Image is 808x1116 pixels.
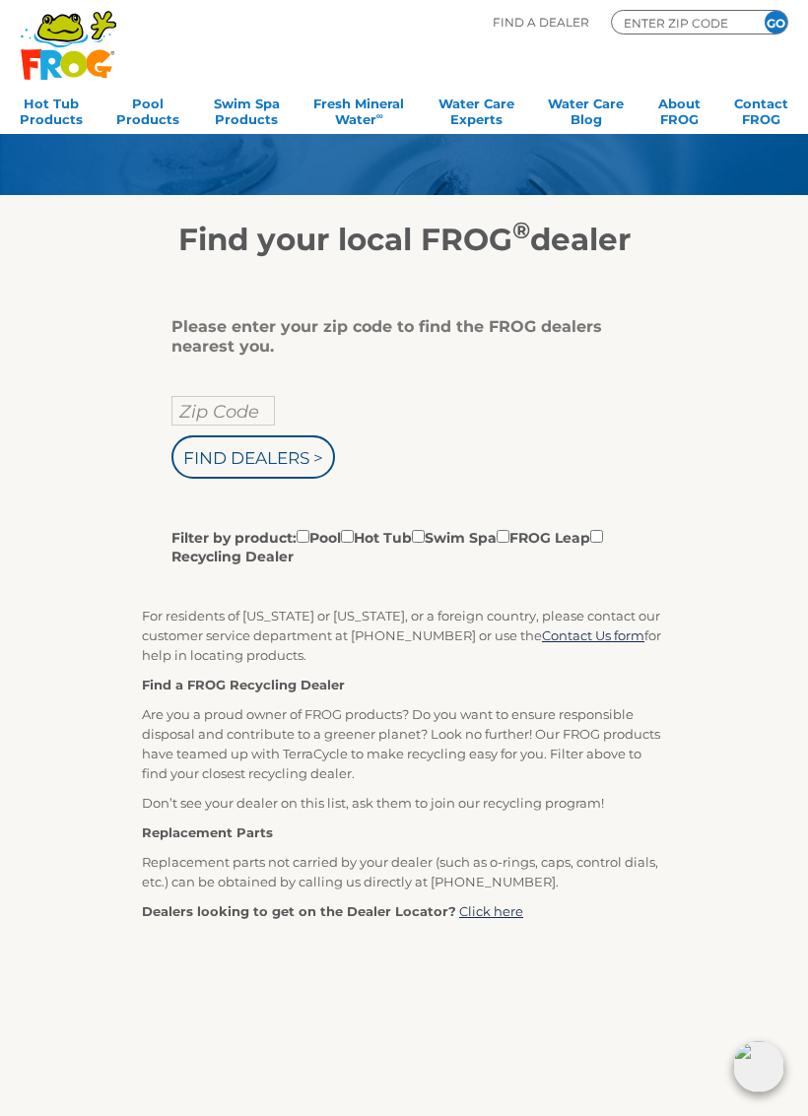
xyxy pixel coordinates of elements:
label: Filter by product: Pool Hot Tub Swim Spa FROG Leap Recycling Dealer [171,526,622,566]
input: GO [765,11,787,33]
p: Replacement parts not carried by your dealer (such as o-rings, caps, control dials, etc.) can be ... [142,852,666,891]
a: Hot TubProducts [20,90,83,129]
p: Find A Dealer [493,10,589,34]
a: Contact Us form [542,627,644,643]
p: For residents of [US_STATE] or [US_STATE], or a foreign country, please contact our customer serv... [142,606,666,665]
strong: Find a FROG Recycling Dealer [142,677,345,692]
a: PoolProducts [116,90,179,129]
a: Water CareBlog [548,90,624,129]
input: Zip Code Form [622,14,740,32]
input: Filter by product:PoolHot TubSwim SpaFROG LeapRecycling Dealer [497,530,509,543]
sup: ∞ [376,110,383,121]
a: Click here [459,903,523,919]
a: AboutFROG [658,90,701,129]
a: Swim SpaProducts [214,90,280,129]
a: ContactFROG [734,90,788,129]
input: Filter by product:PoolHot TubSwim SpaFROG LeapRecycling Dealer [297,530,309,543]
img: openIcon [733,1041,784,1092]
sup: ® [512,216,530,244]
input: Filter by product:PoolHot TubSwim SpaFROG LeapRecycling Dealer [590,530,603,543]
input: Find Dealers > [171,435,335,479]
a: Water CareExperts [438,90,514,129]
div: Please enter your zip code to find the FROG dealers nearest you. [171,317,622,357]
strong: Replacement Parts [142,824,273,840]
strong: Dealers looking to get on the Dealer Locator? [142,903,456,919]
p: Are you a proud owner of FROG products? Do you want to ensure responsible disposal and contribute... [142,704,666,783]
p: Don’t see your dealer on this list, ask them to join our recycling program! [142,793,666,813]
input: Filter by product:PoolHot TubSwim SpaFROG LeapRecycling Dealer [412,530,425,543]
h2: Find your local FROG dealer [11,221,797,258]
a: Fresh MineralWater∞ [313,90,404,129]
input: Filter by product:PoolHot TubSwim SpaFROG LeapRecycling Dealer [341,530,354,543]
